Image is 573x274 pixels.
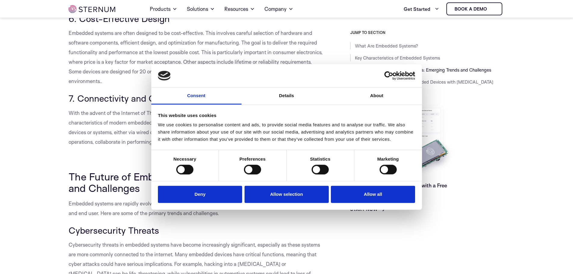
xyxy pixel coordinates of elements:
span: Cybersecurity Threats [69,225,159,236]
button: Deny [158,186,242,203]
img: logo [158,71,171,81]
strong: Statistics [310,156,331,162]
strong: Necessary [174,156,196,162]
a: What Are Embedded Systems? [355,43,418,49]
img: sternum iot [69,5,115,13]
a: About [332,88,422,105]
span: The Future of Embedded Systems: Emerging Trends and Challenges [69,170,307,194]
img: sternum iot [489,7,494,11]
a: Key Characteristics of Embedded Systems [355,55,440,61]
h3: JUMP TO SECTION [350,30,505,35]
strong: Marketing [377,156,399,162]
span: Embedded systems are rapidly evolving and present new opportunities and concerns for device manuf... [69,200,321,216]
span: With the advent of the Internet of Things (IoT), connectivity and communication have become key c... [69,110,319,145]
div: We use cookies to personalise content and ads, to provide social media features and to analyse ou... [158,121,415,143]
a: Consent [151,88,242,105]
strong: Preferences [239,156,266,162]
a: Resources [224,1,255,17]
button: Allow selection [245,186,329,203]
button: Allow all [331,186,415,203]
a: Solutions [187,1,215,17]
a: Usercentrics Cookiebot - opens in a new window [362,71,415,80]
a: Products [150,1,177,17]
span: Embedded systems are often designed to be cost-effective. This involves careful selection of hard... [69,30,323,84]
a: Company [264,1,293,17]
a: The Future of Embedded Systems: Emerging Trends and Challenges [355,67,491,73]
a: Get Started [404,3,439,15]
a: Details [242,88,332,105]
a: Deterministic Security for Embedded Devices with [MEDICAL_DATA] [355,79,493,85]
span: 6. Cost-Effective Design [69,13,170,24]
span: 7. Connectivity and Communication [69,93,213,104]
a: Book a demo [446,2,502,15]
div: This website uses cookies [158,112,415,119]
